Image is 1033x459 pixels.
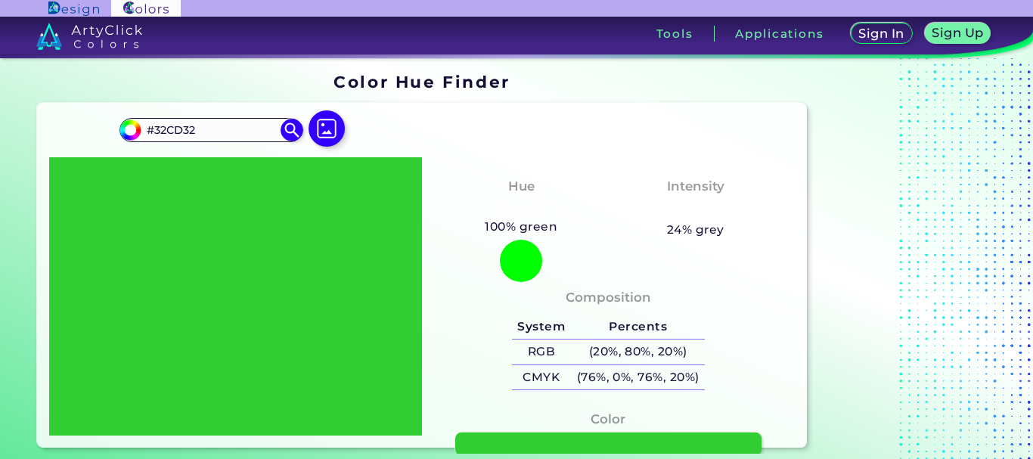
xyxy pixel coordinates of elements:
h5: 100% green [479,217,563,237]
h5: Sign In [861,28,902,39]
a: Sign In [854,24,910,43]
h3: Applications [735,28,824,39]
h3: Green [494,200,549,218]
h4: Hue [508,175,535,197]
h5: System [512,314,571,339]
h5: Percents [571,314,705,339]
h5: Sign Up [934,27,981,39]
h3: Tools [656,28,693,39]
h5: RGB [512,340,571,364]
img: icon search [281,119,303,141]
h3: Moderate [656,200,736,218]
h4: Composition [566,287,651,309]
input: type color.. [141,119,282,140]
h5: CMYK [512,365,571,390]
h1: Color Hue Finder [333,70,510,93]
img: logo_artyclick_colors_white.svg [36,23,143,50]
img: ArtyClick Design logo [48,2,99,16]
img: icon picture [309,110,345,147]
a: Sign Up [928,24,988,43]
h5: (76%, 0%, 76%, 20%) [571,365,705,390]
h4: Color [591,408,625,430]
h5: 24% grey [667,220,724,240]
h4: Intensity [667,175,724,197]
h5: (20%, 80%, 20%) [571,340,705,364]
